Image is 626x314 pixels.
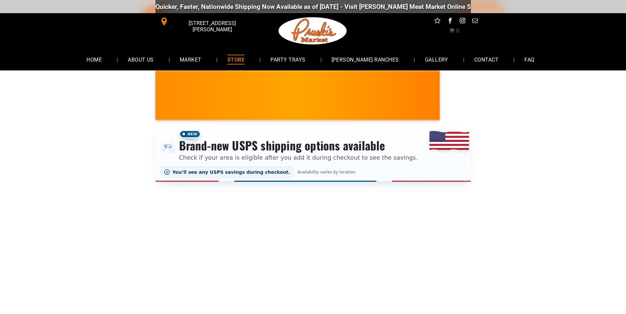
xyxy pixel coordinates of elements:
span: You’ll see any USPS savings during checkout. [173,170,290,175]
a: PARTY TRAYS [261,51,315,68]
img: Pruski-s+Market+HQ+Logo2-1920w.png [277,13,348,49]
a: HOME [77,51,112,68]
a: GALLERY [415,51,458,68]
h3: Brand-new USPS shipping options available [179,138,418,153]
span: 0 [456,28,459,34]
span: New [179,130,201,138]
a: FAQ [515,51,544,68]
a: instagram [458,16,467,27]
div: Shipping options announcement [155,126,471,182]
a: MARKET [170,51,211,68]
div: Quicker, Faster, Nationwide Shipping Now Available as of [DATE] - Visit [PERSON_NAME] Meat Market... [155,3,553,11]
p: Check if your area is eligible after you add it during checkout to see the savings. [179,153,418,162]
a: CONTACT [464,51,508,68]
a: [PERSON_NAME] RANCHES [322,51,409,68]
a: STORE [218,51,254,68]
a: [STREET_ADDRESS][PERSON_NAME] [155,16,256,27]
a: ABOUT US [118,51,164,68]
span: [STREET_ADDRESS][PERSON_NAME] [170,17,254,36]
a: Social network [433,16,442,27]
a: email [471,16,479,27]
span: Availability varies by location. [296,170,358,174]
a: facebook [446,16,454,27]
